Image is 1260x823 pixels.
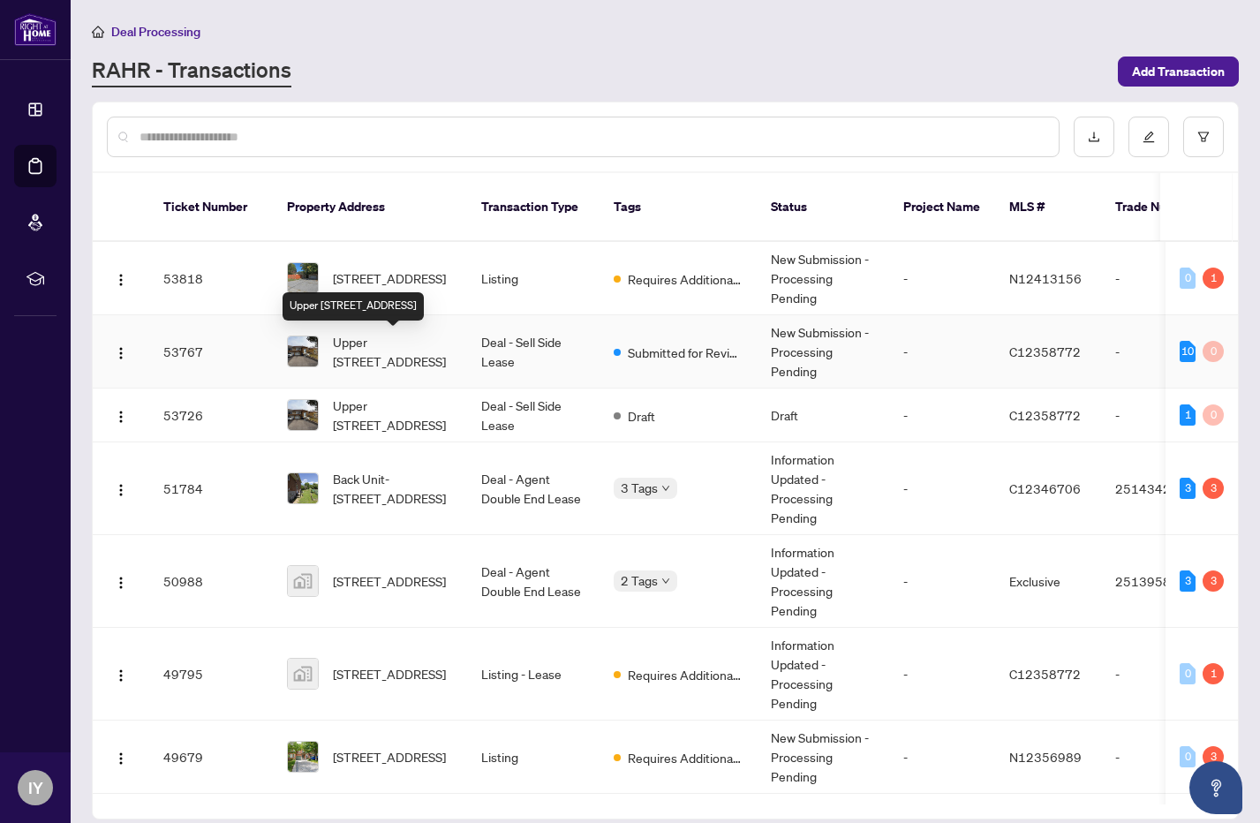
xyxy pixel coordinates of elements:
[149,389,273,442] td: 53726
[333,396,453,434] span: Upper [STREET_ADDRESS]
[757,173,889,242] th: Status
[467,242,600,315] td: Listing
[889,628,995,721] td: -
[1101,721,1225,794] td: -
[1101,389,1225,442] td: -
[1101,442,1225,535] td: 2514342
[288,659,318,689] img: thumbnail-img
[467,173,600,242] th: Transaction Type
[757,242,889,315] td: New Submission - Processing Pending
[1203,663,1224,684] div: 1
[889,173,995,242] th: Project Name
[1009,573,1060,589] span: Exclusive
[149,315,273,389] td: 53767
[107,660,135,688] button: Logo
[661,577,670,585] span: down
[107,743,135,771] button: Logo
[333,332,453,371] span: Upper [STREET_ADDRESS]
[111,24,200,40] span: Deal Processing
[333,664,446,683] span: [STREET_ADDRESS]
[995,173,1101,242] th: MLS #
[628,665,743,684] span: Requires Additional Docs
[600,173,757,242] th: Tags
[1074,117,1114,157] button: download
[283,292,424,321] div: Upper [STREET_ADDRESS]
[333,571,446,591] span: [STREET_ADDRESS]
[757,389,889,442] td: Draft
[628,406,655,426] span: Draft
[757,535,889,628] td: Information Updated - Processing Pending
[467,442,600,535] td: Deal - Agent Double End Lease
[628,269,743,289] span: Requires Additional Docs
[1180,268,1196,289] div: 0
[273,173,467,242] th: Property Address
[149,535,273,628] td: 50988
[889,242,995,315] td: -
[628,343,743,362] span: Submitted for Review
[1009,480,1081,496] span: C12346706
[1180,404,1196,426] div: 1
[1180,341,1196,362] div: 10
[1180,663,1196,684] div: 0
[621,478,658,498] span: 3 Tags
[107,567,135,595] button: Logo
[889,442,995,535] td: -
[467,535,600,628] td: Deal - Agent Double End Lease
[757,628,889,721] td: Information Updated - Processing Pending
[288,263,318,293] img: thumbnail-img
[889,389,995,442] td: -
[1203,341,1224,362] div: 0
[1203,478,1224,499] div: 3
[1101,315,1225,389] td: -
[114,273,128,287] img: Logo
[757,721,889,794] td: New Submission - Processing Pending
[757,442,889,535] td: Information Updated - Processing Pending
[1118,57,1239,87] button: Add Transaction
[1203,746,1224,767] div: 3
[149,173,273,242] th: Ticket Number
[288,336,318,366] img: thumbnail-img
[288,742,318,772] img: thumbnail-img
[107,401,135,429] button: Logo
[1180,746,1196,767] div: 0
[28,775,43,800] span: IY
[467,315,600,389] td: Deal - Sell Side Lease
[1203,268,1224,289] div: 1
[1203,570,1224,592] div: 3
[1101,628,1225,721] td: -
[333,268,446,288] span: [STREET_ADDRESS]
[889,535,995,628] td: -
[114,576,128,590] img: Logo
[114,751,128,766] img: Logo
[149,628,273,721] td: 49795
[14,13,57,46] img: logo
[628,748,743,767] span: Requires Additional Docs
[1009,270,1082,286] span: N12413156
[107,264,135,292] button: Logo
[467,628,600,721] td: Listing - Lease
[1009,407,1081,423] span: C12358772
[107,337,135,366] button: Logo
[1128,117,1169,157] button: edit
[621,570,658,591] span: 2 Tags
[757,315,889,389] td: New Submission - Processing Pending
[1189,761,1242,814] button: Open asap
[1197,131,1210,143] span: filter
[333,469,453,508] span: Back Unit-[STREET_ADDRESS]
[467,389,600,442] td: Deal - Sell Side Lease
[1088,131,1100,143] span: download
[1009,666,1081,682] span: C12358772
[288,566,318,596] img: thumbnail-img
[1101,242,1225,315] td: -
[889,721,995,794] td: -
[92,26,104,38] span: home
[149,442,273,535] td: 51784
[1143,131,1155,143] span: edit
[1183,117,1224,157] button: filter
[114,483,128,497] img: Logo
[889,315,995,389] td: -
[288,473,318,503] img: thumbnail-img
[1180,570,1196,592] div: 3
[1101,173,1225,242] th: Trade Number
[1203,404,1224,426] div: 0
